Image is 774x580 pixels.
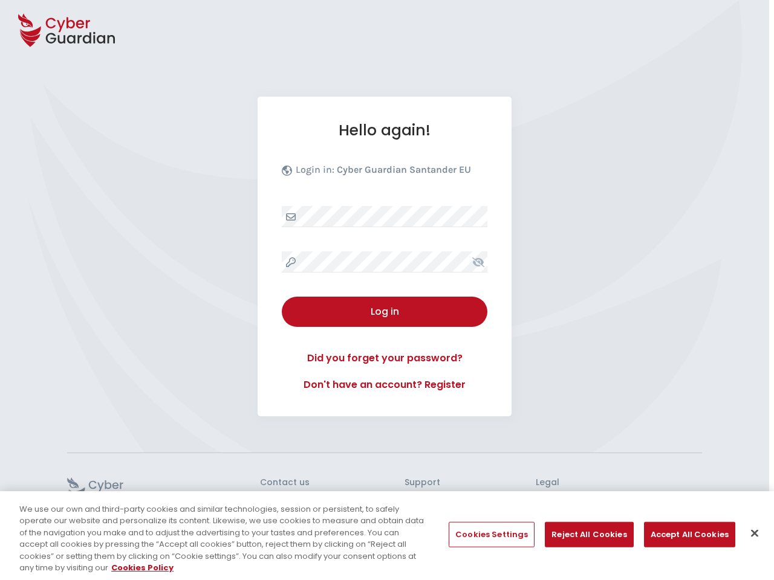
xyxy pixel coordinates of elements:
[449,522,535,547] button: Cookies Settings, Opens the preference center dialog
[111,562,174,573] a: More information about your privacy, opens in a new tab
[545,522,633,547] button: Reject All Cookies
[741,520,768,547] button: Close
[19,503,426,574] div: We use our own and third-party cookies and similar technologies, session or persistent, to safely...
[644,522,735,547] button: Accept All Cookies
